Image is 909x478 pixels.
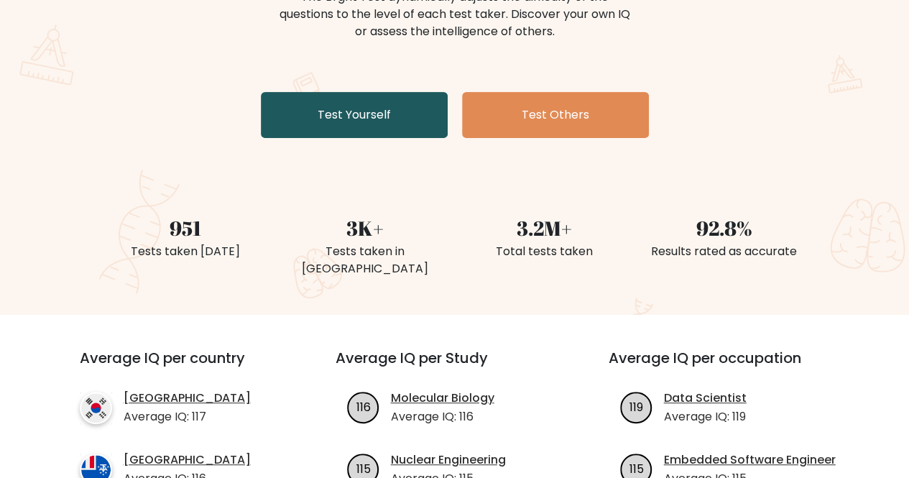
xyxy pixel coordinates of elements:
[463,243,626,260] div: Total tests taken
[284,243,446,277] div: Tests taken in [GEOGRAPHIC_DATA]
[356,398,370,415] text: 116
[124,390,251,407] a: [GEOGRAPHIC_DATA]
[336,349,574,384] h3: Average IQ per Study
[664,451,836,469] a: Embedded Software Engineer
[124,451,251,469] a: [GEOGRAPHIC_DATA]
[284,213,446,243] div: 3K+
[391,390,494,407] a: Molecular Biology
[80,349,284,384] h3: Average IQ per country
[463,213,626,243] div: 3.2M+
[356,460,370,477] text: 115
[80,392,112,424] img: country
[664,390,747,407] a: Data Scientist
[629,460,643,477] text: 115
[462,92,649,138] a: Test Others
[664,408,747,426] p: Average IQ: 119
[609,349,847,384] h3: Average IQ per occupation
[261,92,448,138] a: Test Yourself
[124,408,251,426] p: Average IQ: 117
[104,213,267,243] div: 951
[391,451,506,469] a: Nuclear Engineering
[643,243,806,260] div: Results rated as accurate
[391,408,494,426] p: Average IQ: 116
[643,213,806,243] div: 92.8%
[104,243,267,260] div: Tests taken [DATE]
[629,398,643,415] text: 119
